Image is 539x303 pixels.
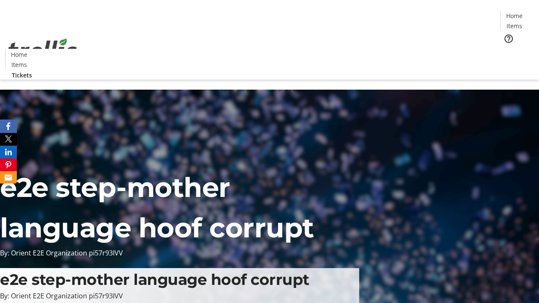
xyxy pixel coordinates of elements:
[11,50,27,59] span: Home
[506,11,523,20] span: Home
[5,60,32,69] a: Items
[500,49,534,58] a: Tickets
[11,60,27,69] span: Items
[507,49,527,58] span: Tickets
[5,71,39,80] a: Tickets
[507,21,522,30] span: Items
[501,11,528,20] a: Home
[500,30,517,47] button: Help
[12,71,32,80] span: Tickets
[501,21,528,30] a: Items
[5,29,80,71] img: Orient E2E Organization pi57r93IVV's Logo
[5,50,32,59] a: Home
